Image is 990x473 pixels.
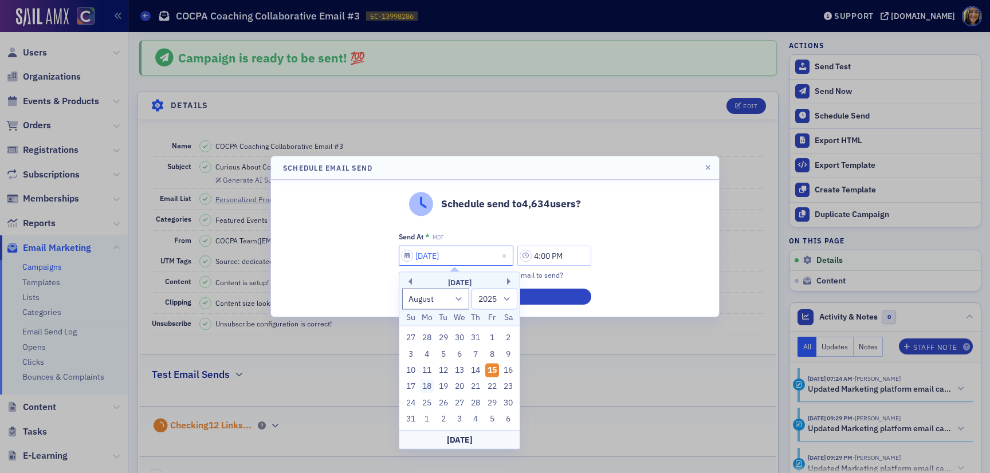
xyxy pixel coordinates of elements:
div: Choose Tuesday, August 26th, 2025 [437,396,450,409]
div: Choose Monday, August 11th, 2025 [420,364,434,377]
div: Choose Wednesday, September 3rd, 2025 [453,412,466,426]
div: Choose Friday, September 5th, 2025 [485,412,499,426]
abbr: This field is required [425,232,430,242]
div: Choose Saturday, August 23rd, 2025 [501,380,515,393]
div: Choose Saturday, August 16th, 2025 [501,364,515,377]
div: [DATE] [399,430,520,448]
div: Choose Friday, August 22nd, 2025 [485,380,499,393]
div: Choose Sunday, August 10th, 2025 [404,364,418,377]
div: Sa [501,311,515,325]
div: month 2025-08 [403,329,517,427]
div: Choose Wednesday, August 6th, 2025 [453,347,466,361]
div: Choose Friday, August 29th, 2025 [485,396,499,409]
div: [DATE] [399,277,520,289]
div: Send At [399,232,424,241]
div: Choose Thursday, July 31st, 2025 [469,331,483,345]
div: Choose Tuesday, August 12th, 2025 [437,364,450,377]
div: Choose Wednesday, August 20th, 2025 [453,380,466,393]
div: Choose Wednesday, August 13th, 2025 [453,364,466,377]
div: Choose Friday, August 15th, 2025 [485,364,499,377]
div: Choose Sunday, August 31st, 2025 [404,412,418,426]
div: Choose Monday, August 25th, 2025 [420,396,434,409]
div: Choose Thursday, August 14th, 2025 [469,364,483,377]
span: MDT [433,234,443,241]
div: Choose Monday, August 18th, 2025 [420,380,434,393]
input: 00:00 AM [517,246,591,266]
div: Choose Sunday, August 3rd, 2025 [404,347,418,361]
div: When would you like to schedule this email to send? [399,270,591,280]
div: Fr [485,311,499,325]
div: Choose Tuesday, September 2nd, 2025 [437,412,450,426]
div: Choose Saturday, August 9th, 2025 [501,347,515,361]
div: Choose Tuesday, August 5th, 2025 [437,347,450,361]
div: Choose Sunday, August 24th, 2025 [404,396,418,409]
h4: Schedule Email Send [283,163,372,173]
div: Th [469,311,483,325]
div: Mo [420,311,434,325]
div: Choose Friday, August 1st, 2025 [485,331,499,345]
div: Choose Saturday, August 30th, 2025 [501,396,515,409]
div: Tu [437,311,450,325]
div: We [453,311,466,325]
div: Choose Tuesday, July 29th, 2025 [437,331,450,345]
div: Choose Sunday, August 17th, 2025 [404,380,418,393]
p: Schedule send to 4,634 users? [441,196,581,211]
button: Next Month [507,278,514,285]
div: Choose Friday, August 8th, 2025 [485,347,499,361]
div: Choose Wednesday, August 27th, 2025 [453,396,466,409]
div: Choose Saturday, September 6th, 2025 [501,412,515,426]
div: Choose Saturday, August 2nd, 2025 [501,331,515,345]
div: Choose Thursday, August 21st, 2025 [469,380,483,393]
div: Choose Thursday, August 28th, 2025 [469,396,483,409]
div: Choose Sunday, July 27th, 2025 [404,331,418,345]
div: Su [404,311,418,325]
div: Choose Tuesday, August 19th, 2025 [437,380,450,393]
button: Close [498,246,513,266]
div: Choose Monday, August 4th, 2025 [420,347,434,361]
input: MM/DD/YYYY [399,246,513,266]
div: Choose Thursday, September 4th, 2025 [469,412,483,426]
div: Choose Monday, September 1st, 2025 [420,412,434,426]
div: Choose Thursday, August 7th, 2025 [469,347,483,361]
div: Choose Monday, July 28th, 2025 [420,331,434,345]
button: Previous Month [405,278,412,285]
div: Choose Wednesday, July 30th, 2025 [453,331,466,345]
